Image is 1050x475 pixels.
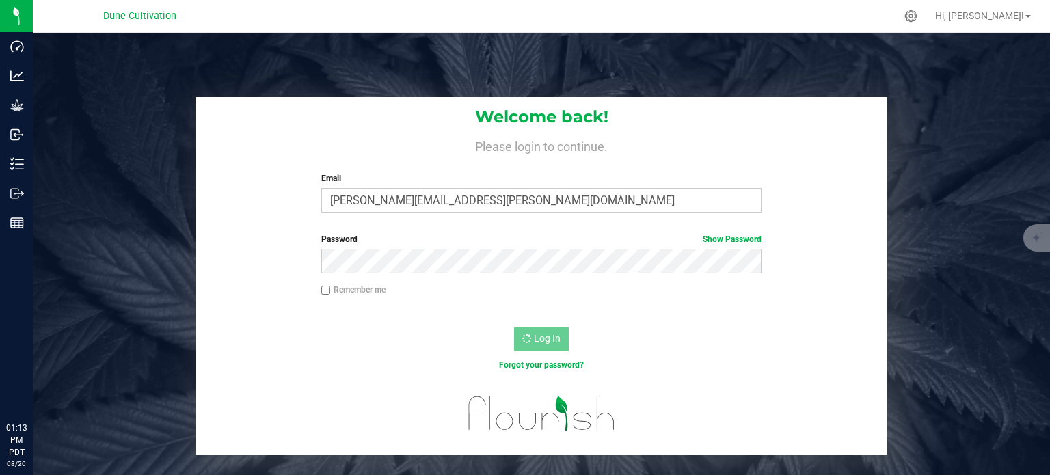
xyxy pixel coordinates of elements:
div: Manage settings [902,10,919,23]
h1: Welcome back! [196,108,887,126]
p: 08/20 [6,459,27,469]
span: Password [321,234,358,244]
button: Log In [514,327,569,351]
input: Remember me [321,286,331,295]
img: flourish_logo.svg [455,385,628,441]
a: Forgot your password? [499,360,584,370]
span: Log In [534,333,561,344]
inline-svg: Reports [10,216,24,230]
span: Hi, [PERSON_NAME]! [935,10,1024,21]
span: Dune Cultivation [103,10,176,22]
p: 01:13 PM PDT [6,422,27,459]
inline-svg: Inbound [10,128,24,141]
label: Email [321,172,762,185]
inline-svg: Inventory [10,157,24,171]
inline-svg: Outbound [10,187,24,200]
inline-svg: Analytics [10,69,24,83]
label: Remember me [321,284,386,296]
inline-svg: Grow [10,98,24,112]
inline-svg: Dashboard [10,40,24,53]
h4: Please login to continue. [196,137,887,153]
a: Show Password [703,234,762,244]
